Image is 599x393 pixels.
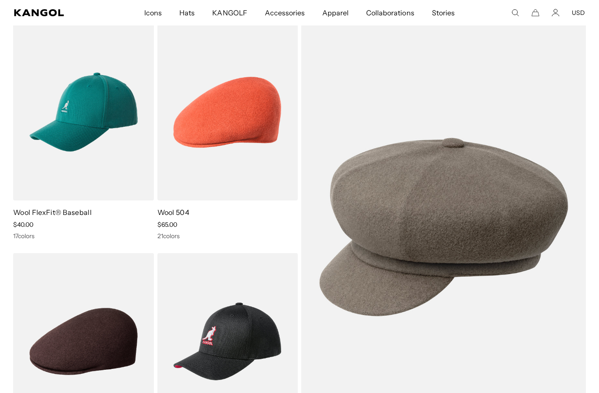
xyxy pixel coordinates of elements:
summary: Search here [511,9,519,17]
a: Wool 504 [157,208,190,217]
span: $65.00 [157,221,177,229]
img: Wool 504 [157,24,298,200]
a: Kangol [14,9,95,16]
button: Cart [531,9,539,17]
a: Wool FlexFit® Baseball [13,208,92,217]
a: Account [552,9,560,17]
div: 17 colors [13,232,154,240]
span: $40.00 [13,221,33,229]
img: Wool FlexFit® Baseball [13,24,154,200]
div: 21 colors [157,232,298,240]
button: USD [572,9,585,17]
